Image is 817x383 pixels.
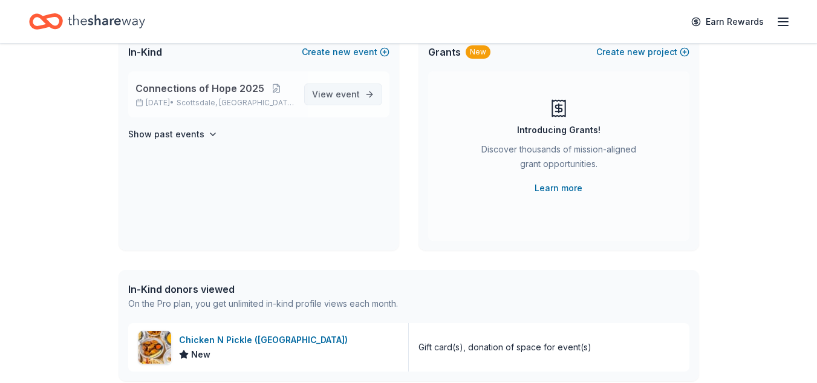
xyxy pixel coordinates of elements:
span: New [191,347,210,362]
a: Earn Rewards [684,11,771,33]
div: Chicken N Pickle ([GEOGRAPHIC_DATA]) [179,333,353,347]
div: New [466,45,490,59]
a: View event [304,83,382,105]
span: View [312,87,360,102]
div: On the Pro plan, you get unlimited in-kind profile views each month. [128,296,398,311]
h4: Show past events [128,127,204,142]
span: Grants [428,45,461,59]
div: Gift card(s), donation of space for event(s) [418,340,591,355]
p: [DATE] • [135,98,295,108]
span: new [627,45,645,59]
div: In-Kind donors viewed [128,282,398,296]
div: Introducing Grants! [517,123,601,137]
span: In-Kind [128,45,162,59]
a: Home [29,7,145,36]
span: event [336,89,360,99]
span: new [333,45,351,59]
div: Discover thousands of mission-aligned grant opportunities. [477,142,641,176]
button: Createnewproject [596,45,689,59]
a: Learn more [535,181,582,195]
button: Createnewevent [302,45,389,59]
img: Image for Chicken N Pickle (Glendale) [138,331,171,364]
button: Show past events [128,127,218,142]
span: Scottsdale, [GEOGRAPHIC_DATA] [177,98,294,108]
span: Connections of Hope 2025 [135,81,264,96]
